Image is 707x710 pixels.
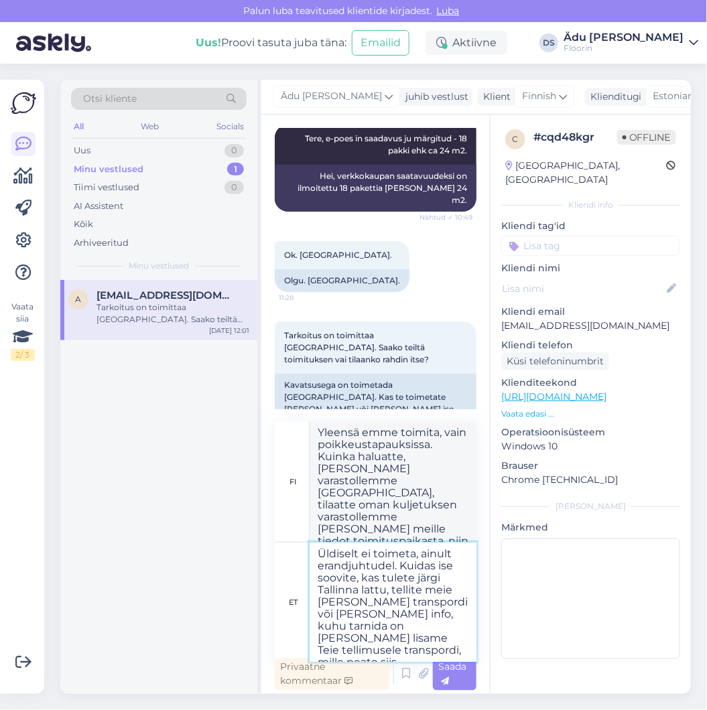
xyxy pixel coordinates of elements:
[275,374,476,433] div: Kavatsusega on toimetada [GEOGRAPHIC_DATA]. Kas te toimetate [PERSON_NAME] või [PERSON_NAME] ise ...
[196,35,346,51] div: Proovi tasuta juba täna:
[478,90,511,104] div: Klient
[227,163,244,176] div: 1
[310,421,476,542] textarea: Yleensä emme toimita, vain poikkeustapauksissa. Kuinka haluatte, [PERSON_NAME] varastollemme [GEO...
[501,352,609,370] div: Küsi telefoninumbrit
[279,293,329,303] span: 11:28
[433,5,464,17] span: Luba
[214,118,247,135] div: Socials
[97,301,249,326] div: Tarkoitus on toimittaa [GEOGRAPHIC_DATA]. Saako teiltä toimituksen vai tilaanko rahdin itse?
[310,543,476,662] textarea: Üldiselt ei toimeta, ainult erandjuhtudel. Kuidas ise soovite, kas tulete järgi Tallinna lattu, t...
[352,30,409,56] button: Emailid
[501,338,680,352] p: Kliendi telefon
[71,118,86,135] div: All
[564,32,684,43] div: Ädu [PERSON_NAME]
[501,219,680,233] p: Kliendi tag'id
[11,349,35,361] div: 2 / 3
[74,236,129,250] div: Arhiveeritud
[196,36,221,49] b: Uus!
[501,520,680,535] p: Märkmed
[501,319,680,333] p: [EMAIL_ADDRESS][DOMAIN_NAME]
[501,236,680,256] input: Lisa tag
[275,269,409,292] div: Olgu. [GEOGRAPHIC_DATA].
[74,144,90,157] div: Uus
[501,439,680,453] p: Windows 10
[275,658,389,691] div: Privaatne kommentaar
[224,144,244,157] div: 0
[539,33,558,52] div: DS
[305,133,469,155] span: Tere, e-poes in saadavus ju märgitud - 18 pakki ehk ca 24 m2.
[139,118,162,135] div: Web
[501,500,680,512] div: [PERSON_NAME]
[564,43,684,54] div: Floorin
[281,89,382,104] span: Ädu [PERSON_NAME]
[11,90,36,116] img: Askly Logo
[275,165,476,212] div: Hei, verkkokaupan saatavuudeksi on ilmoitettu 18 pakettia [PERSON_NAME] 24 m2.
[74,218,93,231] div: Kõik
[501,305,680,319] p: Kliendi email
[617,130,676,145] span: Offline
[74,163,143,176] div: Minu vestlused
[11,301,35,361] div: Vaata siia
[289,591,298,614] div: et
[129,260,189,272] span: Minu vestlused
[513,134,519,144] span: c
[501,425,680,439] p: Operatsioonisüsteem
[501,459,680,473] p: Brauser
[501,199,680,211] div: Kliendi info
[224,181,244,194] div: 0
[501,390,606,403] a: [URL][DOMAIN_NAME]
[76,294,82,304] span: a
[290,470,297,493] div: fi
[501,408,680,420] p: Vaata edasi ...
[74,200,123,213] div: AI Assistent
[426,31,507,55] div: Aktiivne
[564,32,699,54] a: Ädu [PERSON_NAME]Floorin
[501,473,680,487] p: Chrome [TECHNICAL_ID]
[83,92,137,106] span: Otsi kliente
[505,159,667,187] div: [GEOGRAPHIC_DATA], [GEOGRAPHIC_DATA]
[522,89,556,104] span: Finnish
[585,90,642,104] div: Klienditugi
[420,212,472,222] span: Nähtud ✓ 10:49
[284,250,392,260] span: Ok. [GEOGRAPHIC_DATA].
[533,129,617,145] div: # cqd48kgr
[284,330,429,364] span: Tarkoitus on toimittaa [GEOGRAPHIC_DATA]. Saako teiltä toimituksen vai tilaanko rahdin itse?
[653,89,694,104] span: Estonian
[502,281,665,296] input: Lisa nimi
[501,376,680,390] p: Klienditeekond
[97,289,236,301] span: ari.kokko2@gmail.com
[400,90,468,104] div: juhib vestlust
[501,261,680,275] p: Kliendi nimi
[209,326,249,336] div: [DATE] 12:01
[74,181,139,194] div: Tiimi vestlused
